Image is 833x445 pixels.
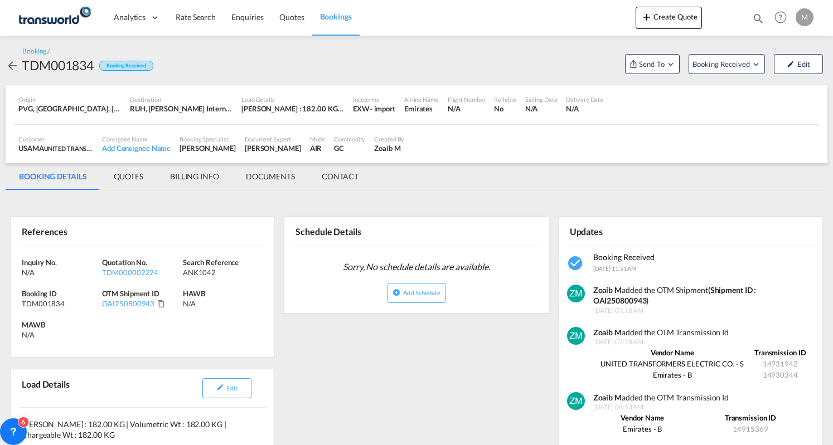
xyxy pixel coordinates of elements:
div: No [494,104,516,114]
span: Edit [227,384,238,392]
md-tab-item: CONTACT [308,163,372,190]
span: Booking Received [593,252,655,262]
button: icon-pencilEdit [202,378,251,398]
div: [PERSON_NAME] [180,143,236,153]
span: Help [771,8,790,27]
div: PVG, Shanghai Pudong International, Shanghai, China, Greater China & Far East Asia, Asia Pacific [18,104,121,114]
div: TDM001834 [22,299,99,309]
md-tab-item: QUOTES [100,163,157,190]
div: M [796,8,813,26]
div: OAI250800943 [102,299,154,309]
div: N/A [22,330,35,340]
div: Sailing Date [525,95,558,104]
span: Bookings [320,12,352,21]
td: 14931942 [752,358,809,369]
div: Updates [567,221,689,241]
td: UNITED TRANSFORMERS ELECTRIC CO. - S [593,358,752,369]
div: EXW [353,104,370,114]
img: GYPPNPAAAAAElFTkSuQmCC [567,285,585,302]
span: HAWB [183,289,205,298]
span: Booking ID [22,289,57,298]
div: N/A [22,267,99,277]
span: Add Schedule [403,289,440,296]
md-tab-item: BOOKING DETAILS [6,163,100,190]
div: Booking Specialist [180,135,236,143]
div: TDM000002224 [102,267,180,277]
strong: Vendor Name [651,348,694,357]
div: added the OTM Shipment [593,285,809,306]
div: added the OTM Transmission Id [593,392,809,403]
div: ANK1042 [183,267,260,277]
div: Commodity [334,135,365,143]
td: Emirates - B [593,369,752,380]
md-tab-item: DOCUMENTS [233,163,308,190]
div: Rollable [494,95,516,104]
div: Emirates [404,104,439,114]
div: - import [370,104,395,114]
span: [DATE] 07:18 AM [593,338,809,347]
md-icon: icon-pencil [787,60,795,68]
md-icon: icon-plus-circle [393,288,400,296]
div: N/A [183,299,263,309]
span: Inquiry No. [22,258,57,267]
img: GYPPNPAAAAAElFTkSuQmCC [567,327,585,345]
md-icon: icon-magnify [752,12,764,25]
span: Booking Received [692,58,751,70]
button: icon-plus-circleAdd Schedule [388,283,445,303]
div: Customer [18,135,93,143]
span: Send To [638,58,666,70]
button: Open demo menu [689,54,765,74]
div: icon-arrow-left [6,56,22,74]
img: 1a84b2306ded11f09c1219774cd0a0fe.png [17,5,92,30]
strong: Transmission ID [754,348,806,357]
md-icon: Click to Copy [157,300,165,307]
div: Consignee Name [102,135,171,143]
button: icon-plus 400-fgCreate Quote [636,7,702,29]
div: AIR [310,143,326,153]
div: Schedule Details [293,221,414,241]
div: Load Details [241,95,344,104]
div: Created By [374,135,404,143]
strong: Zoaib M [593,393,622,402]
button: icon-pencilEdit [774,54,823,74]
div: Delivery Date [566,95,603,104]
td: 14915369 [692,423,809,434]
span: [DATE] 08:53 AM [593,403,809,412]
div: added the OTM Transmission Id [593,327,809,338]
strong: Transmission ID [725,413,777,422]
div: N/A [566,104,603,114]
div: Help [771,8,796,28]
div: Add Consignee Name [102,143,171,153]
div: Zoaib M [374,143,404,153]
div: icon-magnify [752,12,764,29]
md-icon: icon-plus 400-fg [640,10,653,23]
div: Document Expert [245,135,301,143]
div: Booking / [22,47,50,56]
div: USAMA [18,143,93,153]
span: MAWB [22,320,45,329]
span: Enquiries [231,12,264,22]
div: RUH, King Khaled International, Riyadh, Saudi Arabia, Middle East, Middle East [130,104,233,114]
span: Quotes [279,12,304,22]
strong: Zoaib M [593,285,622,295]
div: N/A [448,104,486,114]
div: TDM001834 [22,56,94,74]
div: GC [334,143,365,153]
div: Load Details [19,374,74,403]
div: Flight Number [448,95,486,104]
img: GYPPNPAAAAAElFTkSuQmCC [567,392,585,410]
span: [DATE] 07:18 AM [593,306,809,316]
span: UNITED TRANSFORMERS ELECTRIC CO. [44,144,154,153]
span: Rate Search [176,12,216,22]
button: Open demo menu [625,54,680,74]
md-icon: icon-arrow-left [6,59,19,72]
strong: Vendor Name [621,413,664,422]
md-icon: icon-checkbox-marked-circle [567,255,585,272]
div: Airline Name [404,95,439,104]
span: Quotation No. [102,258,147,267]
td: 14930344 [752,369,809,380]
span: [DATE] 11:51 AM [593,265,637,272]
div: [PERSON_NAME] : 182.00 KG | Volumetric Wt : 182.00 KG | Chargeable Wt : 182.00 KG [241,104,344,114]
div: N/A [525,104,558,114]
md-pagination-wrapper: Use the left and right arrow keys to navigate between tabs [6,163,372,190]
